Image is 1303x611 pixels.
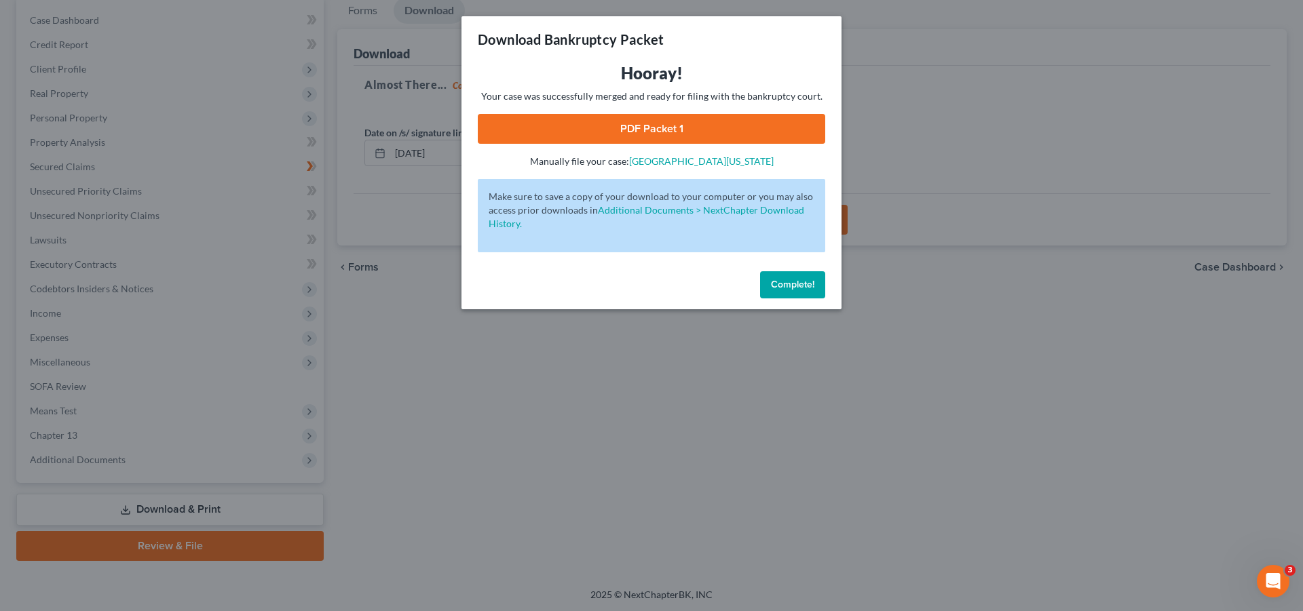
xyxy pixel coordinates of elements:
[478,90,825,103] p: Your case was successfully merged and ready for filing with the bankruptcy court.
[489,190,814,231] p: Make sure to save a copy of your download to your computer or you may also access prior downloads in
[478,62,825,84] h3: Hooray!
[629,155,774,167] a: [GEOGRAPHIC_DATA][US_STATE]
[478,30,664,49] h3: Download Bankruptcy Packet
[1285,565,1296,576] span: 3
[1257,565,1289,597] iframe: Intercom live chat
[478,155,825,168] p: Manually file your case:
[771,279,814,290] span: Complete!
[760,271,825,298] button: Complete!
[489,204,804,229] a: Additional Documents > NextChapter Download History.
[478,114,825,144] a: PDF Packet 1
